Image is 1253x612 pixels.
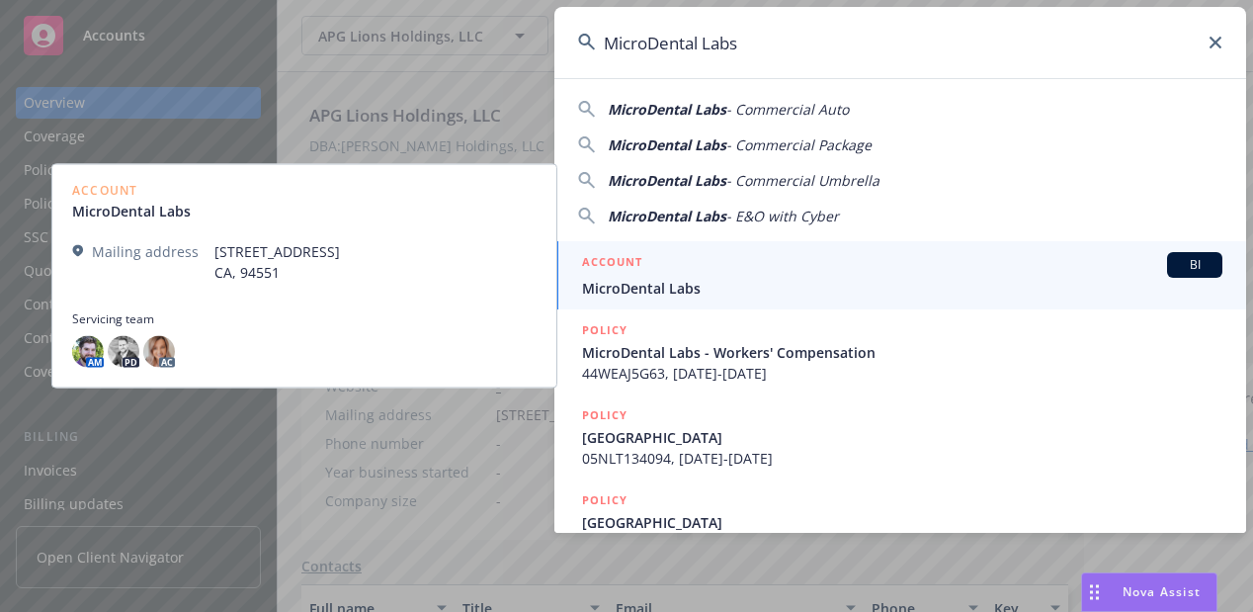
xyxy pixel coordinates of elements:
input: Search... [554,7,1246,78]
h5: POLICY [582,405,627,425]
span: [GEOGRAPHIC_DATA] [582,512,1222,533]
a: ACCOUNTBIMicroDental Labs [554,241,1246,309]
h5: POLICY [582,320,627,340]
button: Nova Assist [1081,572,1217,612]
a: POLICY[GEOGRAPHIC_DATA]05NLT134094, [DATE]-[DATE] [554,394,1246,480]
span: - Commercial Package [726,135,872,154]
span: MicroDental Labs [582,278,1222,299]
span: Nova Assist [1123,583,1201,600]
span: 44WEAJ5G63, [DATE]-[DATE] [582,363,1222,384]
span: - Commercial Auto [726,100,849,119]
span: MicroDental Labs - Workers' Compensation [582,342,1222,363]
h5: ACCOUNT [582,252,642,276]
h5: POLICY [582,490,627,510]
span: [GEOGRAPHIC_DATA] [582,427,1222,448]
span: - Commercial Umbrella [726,171,879,190]
span: BI [1175,256,1214,274]
span: MicroDental Labs [608,135,726,154]
span: 05NLT134094, [DATE]-[DATE] [582,448,1222,469]
span: MicroDental Labs [608,100,726,119]
a: POLICYMicroDental Labs - Workers' Compensation44WEAJ5G63, [DATE]-[DATE] [554,309,1246,394]
span: MicroDental Labs [608,171,726,190]
span: MicroDental Labs [608,207,726,225]
a: POLICY[GEOGRAPHIC_DATA] [554,480,1246,565]
div: Drag to move [1082,573,1107,611]
span: - E&O with Cyber [726,207,839,225]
